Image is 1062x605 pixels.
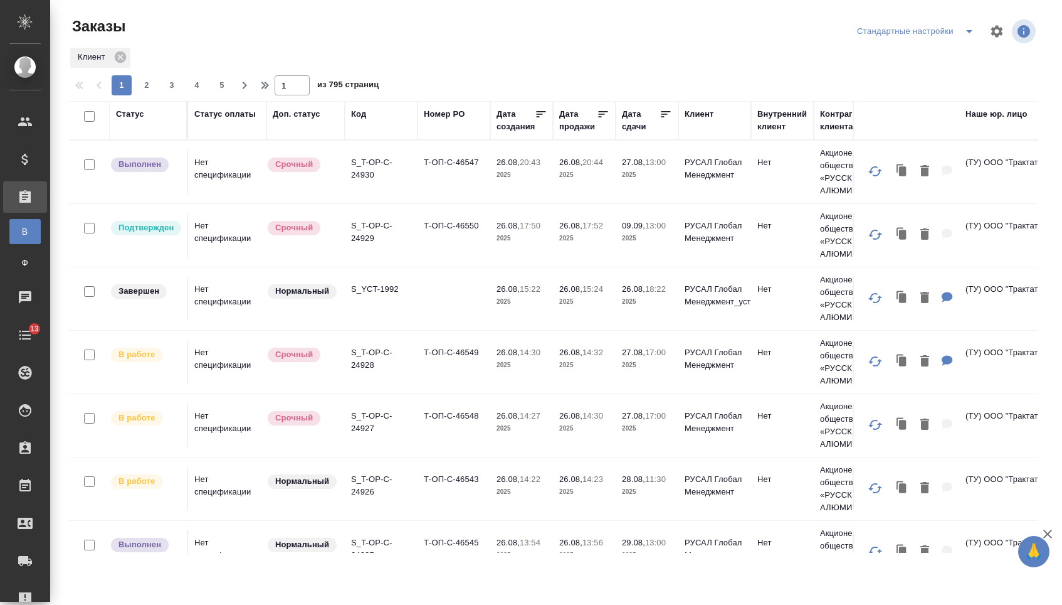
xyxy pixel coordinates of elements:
[622,474,645,484] p: 28.08,
[110,537,181,554] div: Выставляет ПМ после сдачи и проведения начислений. Последний этап для ПМа
[622,221,645,230] p: 09.09,
[622,169,672,181] p: 2025
[582,221,603,230] p: 17:52
[914,159,935,185] button: Удалить
[520,158,540,167] p: 20:43
[622,232,672,245] p: 2025
[820,210,880,260] p: Акционерное общество «РУССКИЙ АЛЮМИНИ...
[497,474,520,484] p: 26.08,
[820,527,880,577] p: Акционерное общество «РУССКИЙ АЛЮМИНИ...
[497,411,520,420] p: 26.08,
[622,538,645,547] p: 29.08,
[418,530,490,574] td: Т-ОП-С-46545
[685,283,745,308] p: РУСАЛ Глобал Менеджмент_уст
[854,21,982,41] div: split button
[914,476,935,501] button: Удалить
[520,221,540,230] p: 17:50
[645,221,666,230] p: 13:00
[212,79,232,92] span: 5
[685,156,745,181] p: РУСАЛ Глобал Менеджмент
[559,284,582,294] p: 26.08,
[497,158,520,167] p: 26.08,
[351,156,411,181] p: S_T-OP-C-24930
[497,221,520,230] p: 26.08,
[187,79,207,92] span: 4
[110,410,181,427] div: Выставляет ПМ после принятия заказа от КМа
[582,474,603,484] p: 14:23
[582,284,603,294] p: 15:24
[275,412,313,424] p: Срочный
[497,108,535,133] div: Дата создания
[188,467,266,511] td: Нет спецификации
[914,286,935,311] button: Удалить
[110,346,181,363] div: Выставляет ПМ после принятия заказа от КМа
[317,77,379,95] span: из 795 страниц
[9,250,41,276] a: Ф
[914,539,935,565] button: Удалить
[559,221,582,230] p: 26.08,
[622,411,645,420] p: 27.08,
[1023,538,1044,565] span: 🙏
[622,296,672,308] p: 2025
[188,340,266,384] td: Нет спецификации
[757,156,807,169] p: Нет
[622,158,645,167] p: 27.08,
[497,284,520,294] p: 26.08,
[820,400,880,451] p: Акционерное общество «РУССКИЙ АЛЮМИНИ...
[582,411,603,420] p: 14:30
[110,156,181,173] div: Выставляет ПМ после сдачи и проведения начислений. Последний этап для ПМа
[685,346,745,372] p: РУСАЛ Глобал Менеджмент
[757,410,807,422] p: Нет
[23,323,46,335] span: 13
[622,284,645,294] p: 26.08,
[118,475,155,488] p: В работе
[645,284,666,294] p: 18:22
[275,222,313,234] p: Срочный
[16,257,34,269] span: Ф
[497,549,547,562] p: 2025
[418,213,490,257] td: Т-ОП-С-46550
[965,108,1028,120] div: Наше юр. лицо
[351,537,411,562] p: S_T-OP-C-24925
[351,410,411,435] p: S_T-OP-C-24927
[685,473,745,498] p: РУСАЛ Глобал Менеджмент
[16,225,34,238] span: В
[497,538,520,547] p: 26.08,
[914,412,935,438] button: Удалить
[418,150,490,194] td: Т-ОП-С-46547
[351,473,411,498] p: S_T-OP-C-24926
[559,474,582,484] p: 26.08,
[497,486,547,498] p: 2025
[757,346,807,359] p: Нет
[520,474,540,484] p: 14:22
[622,422,672,435] p: 2025
[622,348,645,357] p: 27.08,
[497,169,547,181] p: 2025
[520,284,540,294] p: 15:22
[118,538,161,551] p: Выполнен
[187,75,207,95] button: 4
[559,158,582,167] p: 26.08,
[275,348,313,361] p: Срочный
[890,159,914,185] button: Клонировать
[757,108,807,133] div: Внутренний клиент
[559,359,609,372] p: 2025
[116,108,144,120] div: Статус
[497,296,547,308] p: 2025
[860,346,890,377] button: Обновить
[820,337,880,387] p: Акционерное общество «РУССКИЙ АЛЮМИНИ...
[275,285,329,297] p: Нормальный
[559,538,582,547] p: 26.08,
[645,411,666,420] p: 17:00
[622,108,660,133] div: Дата сдачи
[273,108,320,120] div: Доп. статус
[194,108,256,120] div: Статус оплаты
[118,285,159,297] p: Завершен
[757,220,807,232] p: Нет
[860,537,890,567] button: Обновить
[188,277,266,321] td: Нет спецификации
[582,348,603,357] p: 14:32
[110,473,181,490] div: Выставляет ПМ после принятия заказа от КМа
[188,404,266,447] td: Нет спецификации
[890,222,914,248] button: Клонировать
